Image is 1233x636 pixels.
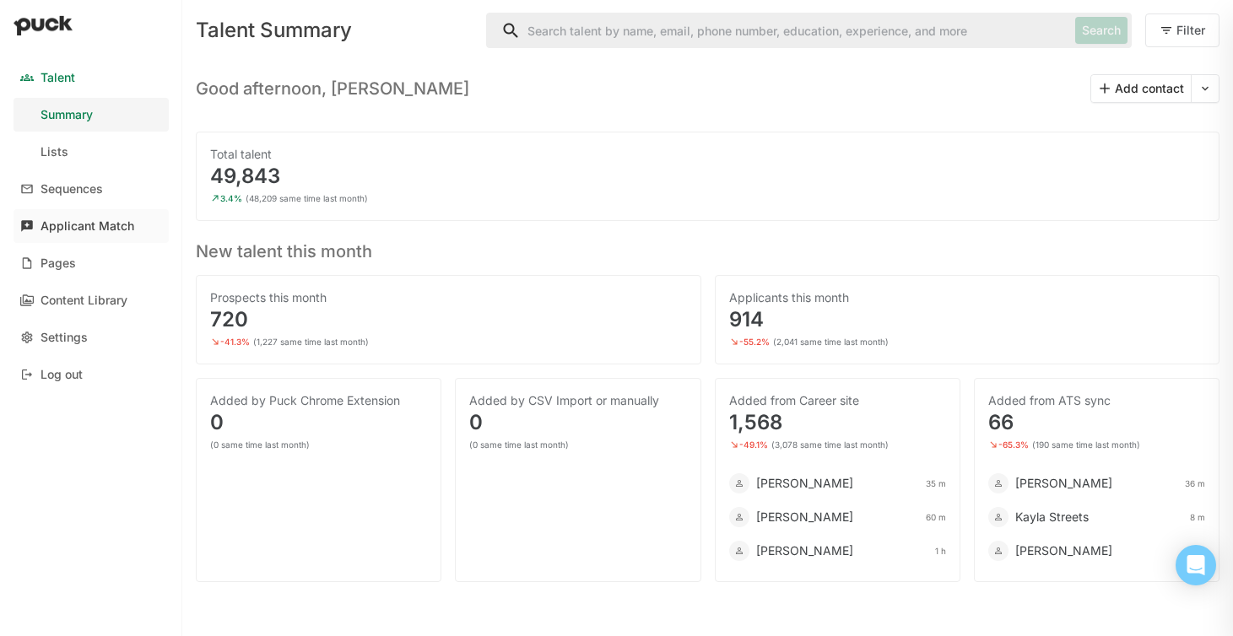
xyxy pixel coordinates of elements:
[998,439,1029,450] div: -65.3%
[14,209,169,243] a: Applicant Match
[988,412,1205,433] div: 66
[756,475,853,492] div: [PERSON_NAME]
[1176,545,1216,585] div: Open Intercom Messenger
[14,61,169,94] a: Talent
[469,412,686,433] div: 0
[14,246,169,280] a: Pages
[1015,542,1112,559] div: [PERSON_NAME]
[41,256,76,271] div: Pages
[210,310,687,330] div: 720
[41,182,103,197] div: Sequences
[220,337,250,347] div: -41.3%
[41,145,68,159] div: Lists
[756,509,853,526] div: [PERSON_NAME]
[487,13,1068,47] input: Search
[14,172,169,206] a: Sequences
[935,546,946,556] div: 1 h
[756,542,853,559] div: [PERSON_NAME]
[41,368,83,382] div: Log out
[1190,512,1205,522] div: 8 m
[41,219,134,234] div: Applicant Match
[210,146,1205,163] div: Total talent
[771,439,889,450] div: (3,078 same time last month)
[14,135,169,169] a: Lists
[729,412,946,433] div: 1,568
[729,392,946,409] div: Added from Career site
[210,166,1205,186] div: 49,843
[1015,475,1112,492] div: [PERSON_NAME]
[196,78,469,99] h3: Good afternoon, [PERSON_NAME]
[196,234,1219,261] h3: New talent this month
[41,294,127,308] div: Content Library
[729,289,1206,306] div: Applicants this month
[14,321,169,354] a: Settings
[253,337,369,347] div: (1,227 same time last month)
[469,439,569,450] div: (0 same time last month)
[773,337,889,347] div: (2,041 same time last month)
[41,71,75,85] div: Talent
[220,193,242,203] div: 3.4%
[41,108,93,122] div: Summary
[210,439,310,450] div: (0 same time last month)
[988,392,1205,409] div: Added from ATS sync
[739,439,768,450] div: -49.1%
[469,392,686,409] div: Added by CSV Import or manually
[14,98,169,132] a: Summary
[1145,13,1219,47] button: Filter
[41,331,88,345] div: Settings
[210,412,427,433] div: 0
[246,193,368,203] div: (48,209 same time last month)
[1185,478,1205,488] div: 36 m
[1091,75,1191,102] button: Add contact
[729,310,1206,330] div: 914
[926,478,946,488] div: 35 m
[210,289,687,306] div: Prospects this month
[210,392,427,409] div: Added by Puck Chrome Extension
[1015,509,1089,526] div: Kayla Streets
[739,337,770,347] div: -55.2%
[926,512,946,522] div: 60 m
[1032,439,1140,450] div: (190 same time last month)
[196,20,473,40] div: Talent Summary
[14,283,169,317] a: Content Library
